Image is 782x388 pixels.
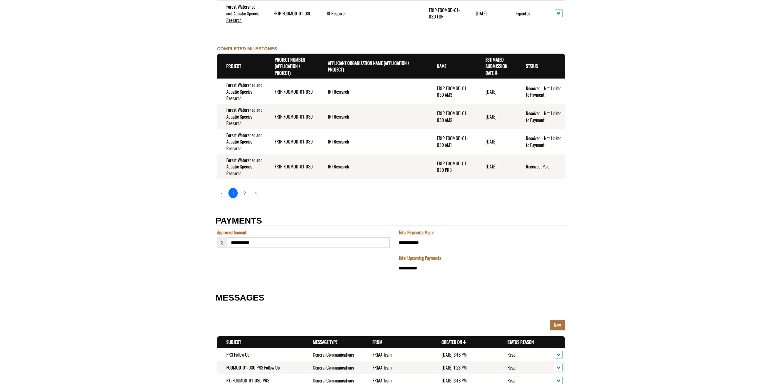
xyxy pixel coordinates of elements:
[217,237,227,248] span: $
[363,348,432,361] td: FRIAA Team
[316,1,420,26] td: fRI Research
[216,216,566,226] h2: PAYMENTS
[226,338,241,345] a: Subject
[546,1,565,26] td: action menu
[373,338,382,345] a: From
[546,336,565,348] th: Actions
[319,129,428,154] td: fRI Research
[550,320,565,330] a: New
[555,377,562,385] button: action menu
[517,154,565,179] td: Received, Paid
[251,188,260,198] a: Next page
[328,59,409,73] a: Applicant Organization Name (Application / Project)
[399,229,433,236] label: Total Payments Made
[399,255,441,261] label: Total Upcoming Payments
[441,364,467,371] time: [DATE] 1:23 PM
[217,154,265,179] td: Forest Watershed and Aquatic Species Research
[486,88,497,95] time: [DATE]
[428,154,476,179] td: FRIP-FOOMOD-01-030 PR3
[226,364,280,371] a: FOOMOD-01-030 PR3 Follow Up
[2,28,57,35] a: FRIP Final Report - Template.docx
[476,104,517,129] td: 9/30/2024
[546,374,565,387] td: action menu
[437,63,446,69] a: Name
[498,374,546,387] td: Read
[217,79,265,104] td: Forest Watershed and Aquatic Species Research
[313,338,337,345] a: Message Type
[507,338,534,345] a: Status Reason
[526,63,538,69] a: Status
[264,1,316,26] td: FRIP-FOOMOD-01-030
[217,361,304,374] td: FOOMOD-01-030 PR3 Follow Up
[441,377,467,384] time: [DATE] 3:18 PM
[363,361,432,374] td: FRIAA Team
[555,10,562,17] button: action menu
[498,348,546,361] td: Read
[319,104,428,129] td: fRI Research
[216,293,566,303] h2: MESSAGES
[428,79,476,104] td: FRIP-FOOMOD-01-030 AM3
[498,361,546,374] td: Read
[240,188,249,198] a: page 2
[428,129,476,154] td: FRIP-FOOMOD-01-030 AM1
[217,374,304,387] td: RE: FOOMOD-01-030 PR3
[486,113,497,120] time: [DATE]
[432,361,498,374] td: 11/21/2023 1:23 PM
[265,79,319,104] td: FRIP-FOOMOD-01-030
[226,63,241,69] a: Project
[420,1,466,26] td: FRIP-FOOMOD-01-030 FOR
[319,154,428,179] td: fRI Research
[217,188,226,198] a: Previous page
[546,348,565,361] td: action menu
[226,377,269,384] a: RE: FOOMOD-01-030 PR3
[319,79,428,104] td: fRI Research
[486,56,507,76] a: Estimated Submission Date
[265,104,319,129] td: FRIP-FOOMOD-01-030
[546,361,565,374] td: action menu
[428,104,476,129] td: FRIP-FOOMOD-01-030 AM2
[304,361,363,374] td: General Communications
[217,104,265,129] td: Forest Watershed and Aquatic Species Research
[265,129,319,154] td: FRIP-FOOMOD-01-030
[517,129,565,154] td: Received - Not Linked to Payment
[226,351,250,358] a: PR3 Follow Up
[486,138,497,145] time: [DATE]
[226,3,260,23] a: Forest Watershed and Aquatic Species Research
[432,348,498,361] td: 12/5/2023 3:18 PM
[2,21,49,27] label: Final Reporting Template File
[304,374,363,387] td: General Communications
[517,79,565,104] td: Received - Not Linked to Payment
[217,129,265,154] td: Forest Watershed and Aquatic Species Research
[217,1,264,26] td: Forest Watershed and Aquatic Species Research
[476,154,517,179] td: 3/31/2023
[466,1,506,26] td: 9/30/2025
[555,351,562,359] button: action menu
[476,129,517,154] td: 2/11/2024
[2,49,6,56] div: ---
[2,7,65,14] a: FRIP Progress Report - Template .docx
[304,348,363,361] td: General Communications
[441,338,467,345] a: Created On
[555,364,562,372] button: action menu
[506,1,546,26] td: Expected
[2,42,36,48] label: File field for users to download amendment request template
[275,56,305,76] a: Project Number (Application / Project)
[432,374,498,387] td: 11/9/2023 3:18 PM
[216,229,391,255] fieldset: Section
[228,188,238,199] a: 1
[217,348,304,361] td: PR3 Follow Up
[265,154,319,179] td: FRIP-FOOMOD-01-030
[217,229,247,236] label: Approved Amount
[441,351,467,358] time: [DATE] 3:18 PM
[476,10,487,17] time: [DATE]
[476,79,517,104] td: 6/30/2025
[397,229,566,281] fieldset: Section
[517,104,565,129] td: Received - Not Linked to Payment
[363,374,432,387] td: FRIAA Team
[217,45,277,52] label: COMPLETED MILESTONES
[486,163,497,170] time: [DATE]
